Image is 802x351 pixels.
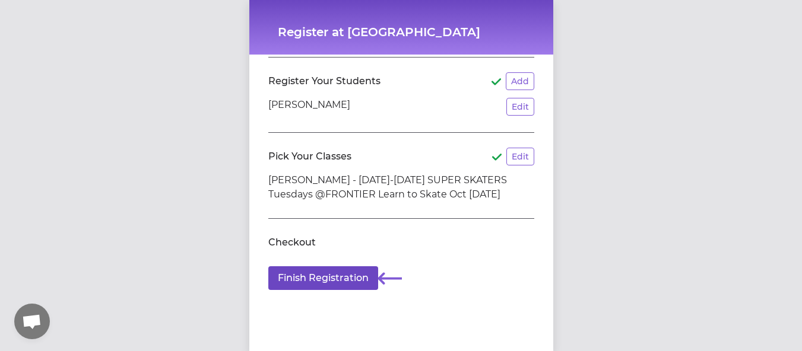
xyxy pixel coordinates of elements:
[268,98,350,116] p: [PERSON_NAME]
[506,72,534,90] button: Add
[278,24,525,40] h1: Register at [GEOGRAPHIC_DATA]
[268,173,534,202] li: [PERSON_NAME] - [DATE]-[DATE] SUPER SKATERS Tuesdays @FRONTIER Learn to Skate Oct [DATE]
[268,235,316,250] h2: Checkout
[268,149,351,164] h2: Pick Your Classes
[14,304,50,339] div: Open chat
[506,148,534,165] button: Edit
[506,98,534,116] button: Edit
[268,266,378,290] button: Finish Registration
[268,74,381,88] h2: Register Your Students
